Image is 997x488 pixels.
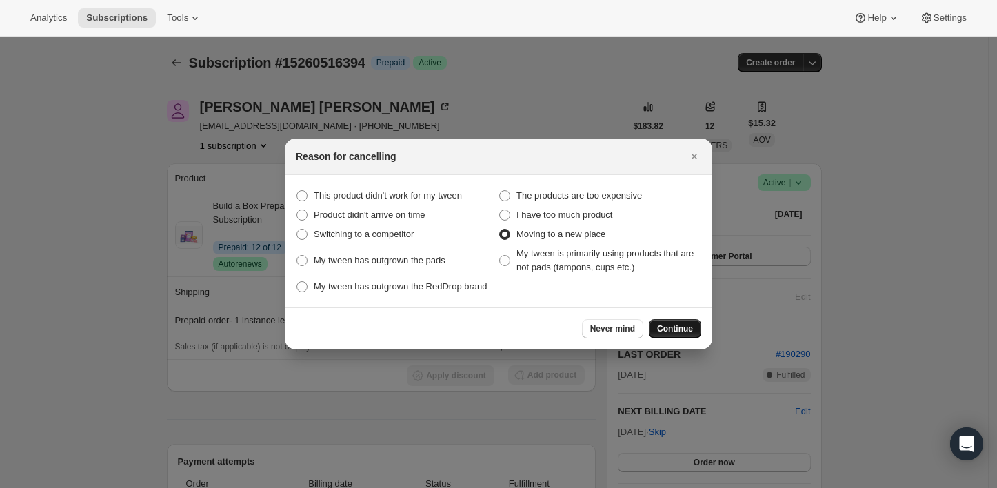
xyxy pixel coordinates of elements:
[516,229,605,239] span: Moving to a new place
[582,319,643,338] button: Never mind
[314,255,445,265] span: My tween has outgrown the pads
[950,427,983,460] div: Open Intercom Messenger
[167,12,188,23] span: Tools
[22,8,75,28] button: Analytics
[314,281,487,292] span: My tween has outgrown the RedDrop brand
[516,190,642,201] span: The products are too expensive
[845,8,908,28] button: Help
[314,229,414,239] span: Switching to a competitor
[912,8,975,28] button: Settings
[314,190,462,201] span: This product didn't work for my tween
[159,8,210,28] button: Tools
[86,12,148,23] span: Subscriptions
[649,319,701,338] button: Continue
[78,8,156,28] button: Subscriptions
[685,147,704,166] button: Close
[296,150,396,163] h2: Reason for cancelling
[314,210,425,220] span: Product didn't arrive on time
[516,248,694,272] span: My tween is primarily using products that are not pads (tampons, cups etc.)
[657,323,693,334] span: Continue
[934,12,967,23] span: Settings
[516,210,612,220] span: I have too much product
[590,323,635,334] span: Never mind
[30,12,67,23] span: Analytics
[867,12,886,23] span: Help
